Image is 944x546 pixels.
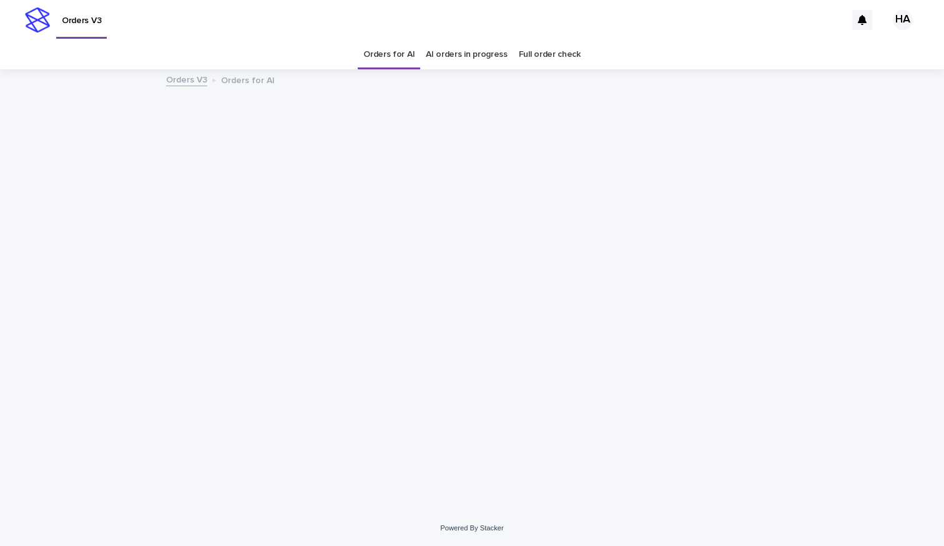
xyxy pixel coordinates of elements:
[221,72,275,86] p: Orders for AI
[363,40,415,69] a: Orders for AI
[166,72,207,86] a: Orders V3
[893,10,913,30] div: HA
[426,40,508,69] a: AI orders in progress
[440,524,503,532] a: Powered By Stacker
[519,40,581,69] a: Full order check
[25,7,50,32] img: stacker-logo-s-only.png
